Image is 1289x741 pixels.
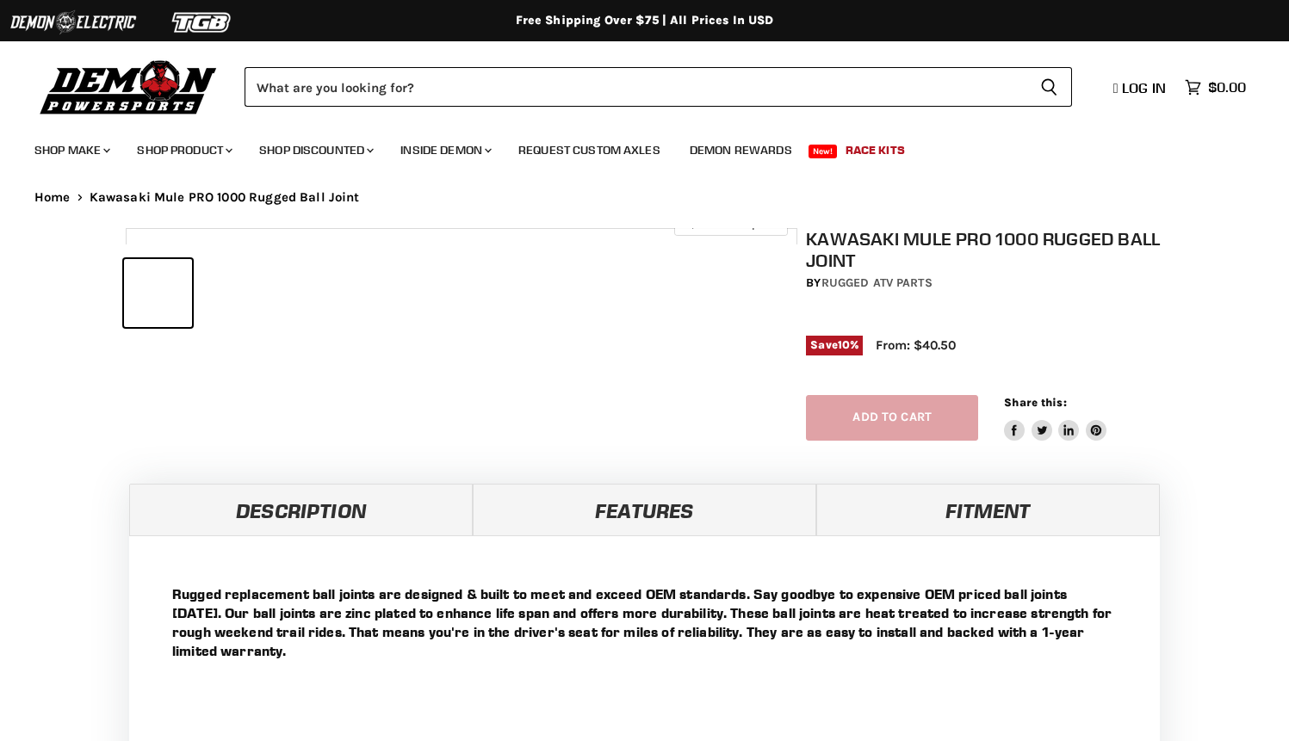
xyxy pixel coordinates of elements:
[34,56,223,117] img: Demon Powersports
[505,133,673,168] a: Request Custom Axles
[245,67,1072,107] form: Product
[22,126,1242,168] ul: Main menu
[245,67,1026,107] input: Search
[1004,396,1066,409] span: Share this:
[473,484,816,535] a: Features
[34,190,71,205] a: Home
[1208,79,1246,96] span: $0.00
[246,133,384,168] a: Shop Discounted
[387,133,502,168] a: Inside Demon
[124,259,192,327] button: IMAGE thumbnail
[876,337,956,353] span: From: $40.50
[821,275,933,290] a: Rugged ATV Parts
[124,133,243,168] a: Shop Product
[129,484,473,535] a: Description
[9,6,138,39] img: Demon Electric Logo 2
[677,133,805,168] a: Demon Rewards
[806,336,863,355] span: Save %
[138,6,267,39] img: TGB Logo 2
[1122,79,1166,96] span: Log in
[1026,67,1072,107] button: Search
[816,484,1160,535] a: Fitment
[1004,395,1106,441] aside: Share this:
[22,133,121,168] a: Shop Make
[809,145,838,158] span: New!
[1106,80,1176,96] a: Log in
[838,338,850,351] span: 10
[172,584,1117,660] p: Rugged replacement ball joints are designed & built to meet and exceed OEM standards. Say goodbye...
[833,133,918,168] a: Race Kits
[806,274,1172,293] div: by
[806,228,1172,271] h1: Kawasaki Mule PRO 1000 Rugged Ball Joint
[683,217,778,230] span: Click to expand
[1176,75,1255,100] a: $0.00
[90,190,360,205] span: Kawasaki Mule PRO 1000 Rugged Ball Joint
